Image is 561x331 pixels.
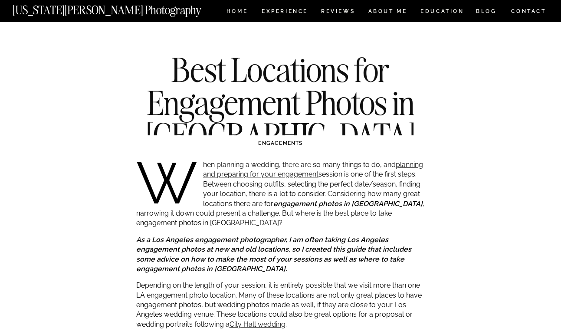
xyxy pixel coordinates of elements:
a: City Hall wedding [230,320,285,328]
a: REVIEWS [321,9,354,16]
strong: engagement photos in [GEOGRAPHIC_DATA] [273,200,423,208]
a: CONTACT [511,7,547,16]
a: HOME [225,9,249,16]
a: Experience [262,9,307,16]
a: EDUCATION [420,9,465,16]
a: ABOUT ME [368,9,407,16]
a: [US_STATE][PERSON_NAME] Photography [13,4,230,12]
a: ENGAGEMENTS [258,140,302,146]
p: When planning a wedding, there are so many things to do, and session is one of the first steps. B... [136,160,426,228]
h1: Best Locations for Engagement Photos in [GEOGRAPHIC_DATA] [123,53,438,152]
p: Depending on the length of your session, it is entirely possible that we visit more than one LA e... [136,281,426,329]
em: As a Los Angeles engagement photographer, I am often taking Los Angeles engagement photos at new ... [136,236,411,273]
a: BLOG [476,9,497,16]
